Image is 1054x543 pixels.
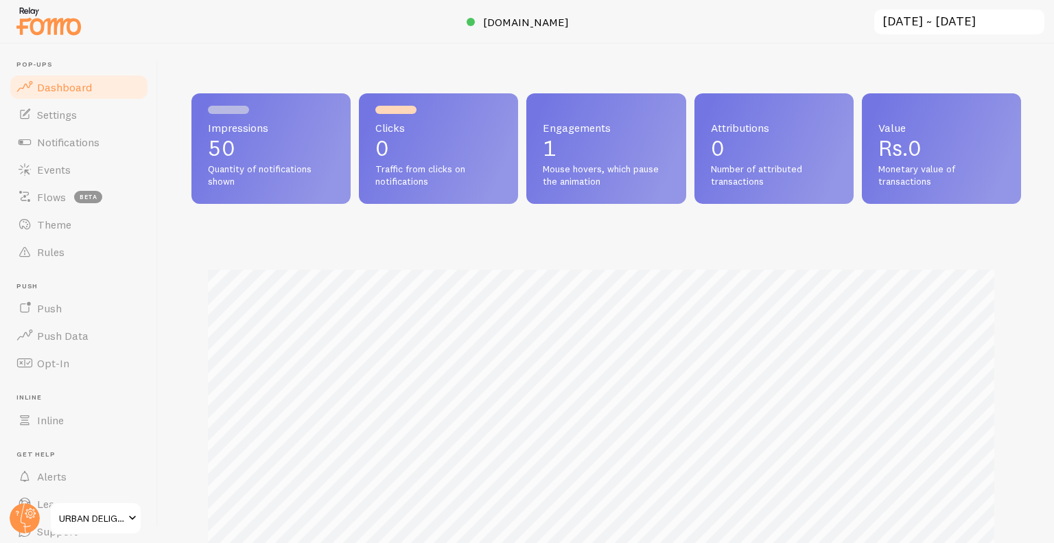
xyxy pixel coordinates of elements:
[8,211,150,238] a: Theme
[208,137,334,159] p: 50
[878,122,1005,133] span: Value
[375,137,502,159] p: 0
[16,282,150,291] span: Push
[711,137,837,159] p: 0
[37,163,71,176] span: Events
[543,163,669,187] span: Mouse hovers, which pause the animation
[8,463,150,490] a: Alerts
[8,183,150,211] a: Flows beta
[37,470,67,483] span: Alerts
[878,163,1005,187] span: Monetary value of transactions
[543,122,669,133] span: Engagements
[8,128,150,156] a: Notifications
[74,191,102,203] span: beta
[37,108,77,122] span: Settings
[37,218,71,231] span: Theme
[37,135,99,149] span: Notifications
[16,393,150,402] span: Inline
[14,3,83,38] img: fomo-relay-logo-orange.svg
[16,60,150,69] span: Pop-ups
[8,156,150,183] a: Events
[37,497,65,511] span: Learn
[375,122,502,133] span: Clicks
[37,413,64,427] span: Inline
[37,245,65,259] span: Rules
[8,406,150,434] a: Inline
[16,450,150,459] span: Get Help
[8,101,150,128] a: Settings
[208,163,334,187] span: Quantity of notifications shown
[37,329,89,343] span: Push Data
[49,502,142,535] a: URBAN DELIGHT
[8,322,150,349] a: Push Data
[543,137,669,159] p: 1
[8,238,150,266] a: Rules
[711,163,837,187] span: Number of attributed transactions
[8,73,150,101] a: Dashboard
[8,490,150,518] a: Learn
[37,190,66,204] span: Flows
[37,301,62,315] span: Push
[878,135,922,161] span: Rs.0
[375,163,502,187] span: Traffic from clicks on notifications
[711,122,837,133] span: Attributions
[8,349,150,377] a: Opt-In
[8,294,150,322] a: Push
[59,510,124,527] span: URBAN DELIGHT
[208,122,334,133] span: Impressions
[37,80,92,94] span: Dashboard
[37,356,69,370] span: Opt-In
